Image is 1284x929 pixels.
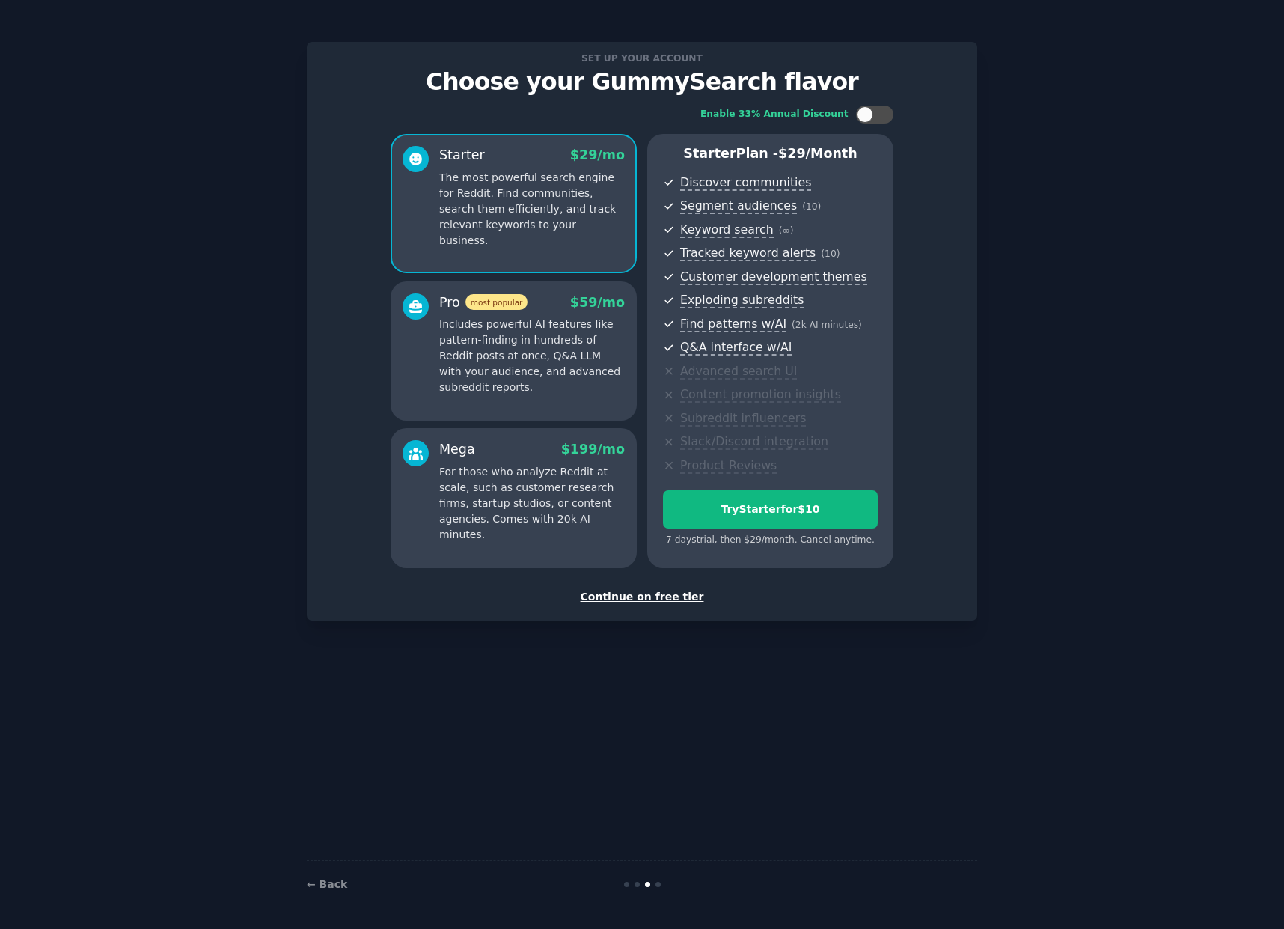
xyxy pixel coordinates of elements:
p: Choose your GummySearch flavor [322,69,962,95]
span: Customer development themes [680,269,867,285]
div: 7 days trial, then $ 29 /month . Cancel anytime. [663,534,878,547]
a: ← Back [307,878,347,890]
p: Includes powerful AI features like pattern-finding in hundreds of Reddit posts at once, Q&A LLM w... [439,317,625,395]
span: Product Reviews [680,458,777,474]
span: Keyword search [680,222,774,238]
span: most popular [465,294,528,310]
div: Pro [439,293,528,312]
span: $ 59 /mo [570,295,625,310]
span: Set up your account [579,50,706,66]
span: ( 10 ) [802,201,821,212]
div: Starter [439,146,485,165]
span: $ 199 /mo [561,442,625,457]
span: ( 10 ) [821,249,840,259]
span: ( 2k AI minutes ) [792,320,862,330]
button: TryStarterfor$10 [663,490,878,529]
p: For those who analyze Reddit at scale, such as customer research firms, startup studios, or conte... [439,464,625,543]
span: Tracked keyword alerts [680,246,816,261]
span: ( ∞ ) [779,225,794,236]
span: Content promotion insights [680,387,841,403]
span: Subreddit influencers [680,411,806,427]
div: Try Starter for $10 [664,502,877,517]
span: $ 29 /mo [570,147,625,162]
div: Enable 33% Annual Discount [700,108,849,121]
span: Q&A interface w/AI [680,340,792,356]
div: Continue on free tier [322,589,962,605]
span: Advanced search UI [680,364,797,380]
span: Segment audiences [680,198,797,214]
p: The most powerful search engine for Reddit. Find communities, search them efficiently, and track ... [439,170,625,249]
span: Find patterns w/AI [680,317,786,332]
span: $ 29 /month [778,146,857,161]
span: Slack/Discord integration [680,434,828,450]
p: Starter Plan - [663,144,878,163]
span: Exploding subreddits [680,293,804,308]
div: Mega [439,440,475,459]
span: Discover communities [680,175,811,191]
